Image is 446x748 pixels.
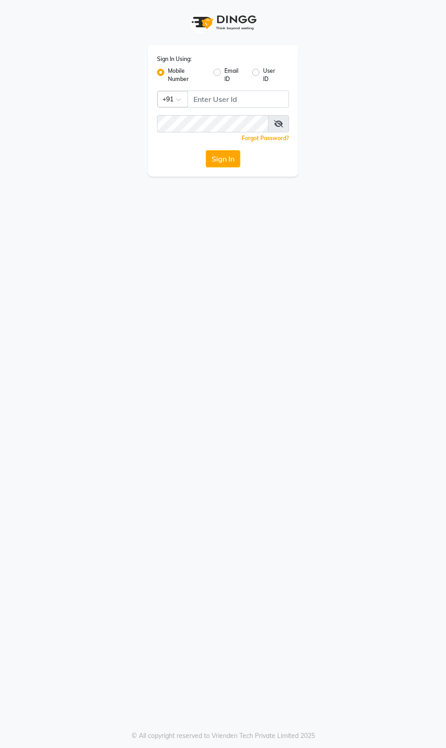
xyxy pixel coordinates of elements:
[263,67,282,83] label: User ID
[206,150,240,167] button: Sign In
[168,67,206,83] label: Mobile Number
[188,91,289,108] input: Username
[157,115,269,132] input: Username
[224,67,245,83] label: Email ID
[157,55,192,63] label: Sign In Using:
[187,9,259,36] img: logo1.svg
[242,135,289,142] a: Forgot Password?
